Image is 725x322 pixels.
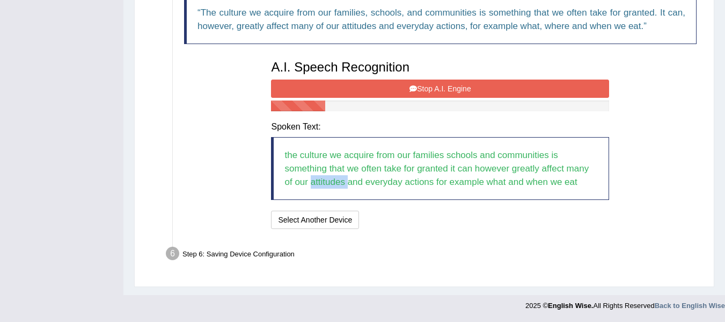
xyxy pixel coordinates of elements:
[271,80,609,98] button: Stop A.I. Engine
[197,8,685,31] q: The culture we acquire from our families, schools, and communities is something that we often tak...
[271,211,359,229] button: Select Another Device
[271,137,609,200] blockquote: the culture we acquire from our families schools and communities is something that we often take ...
[655,302,725,310] a: Back to English Wise
[271,60,609,74] h3: A.I. Speech Recognition
[161,244,709,267] div: Step 6: Saving Device Configuration
[271,122,609,132] h4: Spoken Text:
[525,295,725,311] div: 2025 © All Rights Reserved
[548,302,593,310] strong: English Wise.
